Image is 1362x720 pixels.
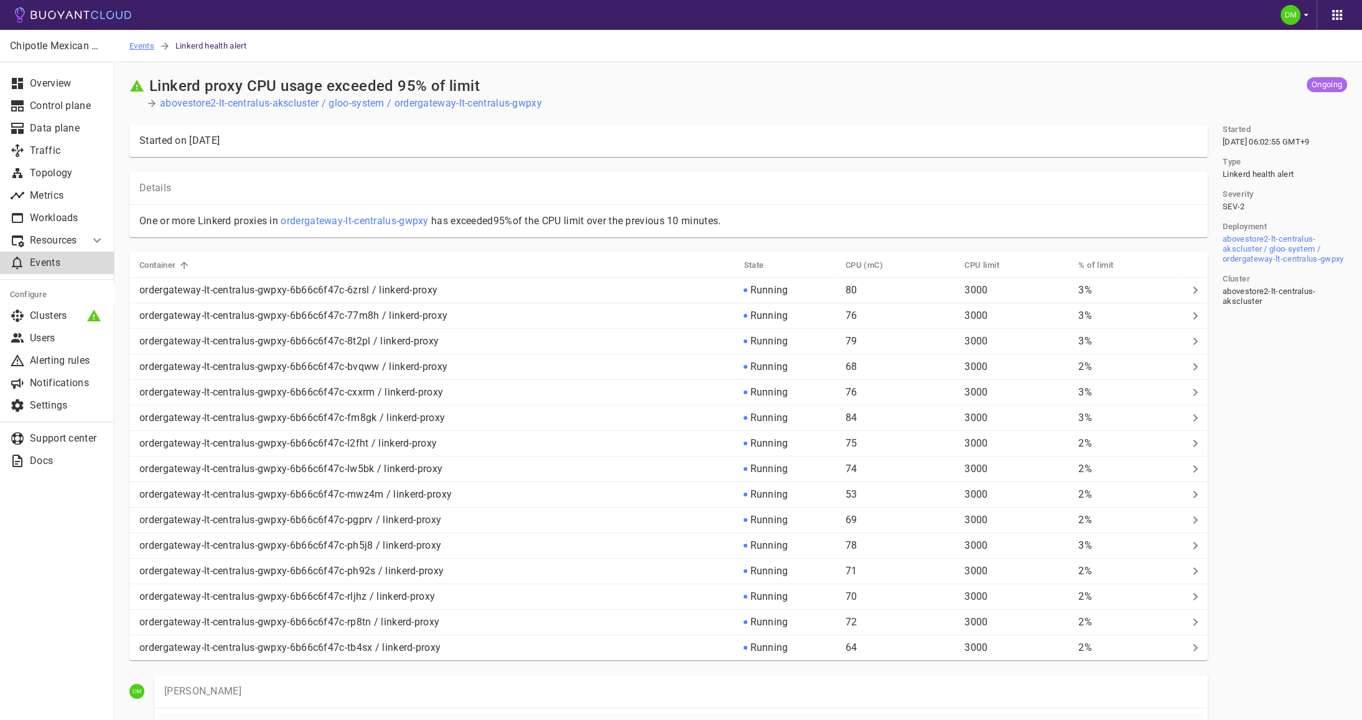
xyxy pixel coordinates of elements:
p: ordergateway-lt-centralus-gwpxy-6b66c6f47c-ph92s / linkerd-proxy [139,565,734,577]
p: Running [750,437,788,450]
p: Notifications [30,377,105,389]
p: ordergateway-lt-centralus-gwpxy-6b66c6f47c-tb4sx / linkerd-proxy [139,642,734,654]
p: Traffic [30,144,105,157]
span: Linkerd health alert [1223,169,1294,179]
p: Data plane [30,122,105,135]
p: 3000 [964,590,1068,603]
p: 3000 [964,565,1068,577]
p: 79 [846,335,955,348]
p: Running [750,284,788,296]
p: ordergateway-lt-centralus-gwpxy-6b66c6f47c-bvqww / linkerd-proxy [139,361,734,373]
img: Deon Mason [1280,5,1300,25]
p: Alerting rules [30,354,105,367]
p: Workloads [30,212,105,224]
p: Topology [30,167,105,179]
h5: CPU limit [964,260,999,270]
relative-time: on [DATE] [175,135,220,146]
p: 3000 [964,412,1068,424]
span: [DATE] 06:02:55 GMT+9 [1223,137,1309,147]
p: 3000 [964,642,1068,654]
h5: Container [139,260,176,270]
p: Running [750,310,788,322]
p: 3% [1078,539,1183,552]
p: Settings [30,399,105,412]
p: 72 [846,616,955,628]
h5: Cluster [1223,274,1250,284]
p: 2% [1078,437,1183,450]
span: CPU limit [964,260,1015,271]
p: 71 [846,565,955,577]
h2: Linkerd proxy CPU usage exceeded 95% of limit [149,77,480,95]
p: Running [750,488,788,501]
p: [PERSON_NAME] [164,685,1198,698]
p: 3000 [964,284,1068,296]
p: 3% [1078,284,1183,296]
span: Ongoing [1307,80,1347,90]
p: 3000 [964,310,1068,322]
p: ordergateway-lt-centralus-gwpxy-6b66c6f47c-l2fht / linkerd-proxy [139,437,734,450]
p: 3000 [964,386,1068,399]
p: 3000 [964,616,1068,628]
p: Docs [30,455,105,467]
p: Chipotle Mexican Grill [10,40,104,52]
p: 3% [1078,335,1183,348]
p: ordergateway-lt-centralus-gwpxy-6b66c6f47c-fm8gk / linkerd-proxy [139,412,734,424]
p: 68 [846,361,955,373]
span: SEV-2 [1223,202,1245,212]
p: Running [750,642,788,654]
p: ordergateway-lt-centralus-gwpxy-6b66c6f47c-rljhz / linkerd-proxy [139,590,734,603]
p: ordergateway-lt-centralus-gwpxy-6b66c6f47c-6zrsl / linkerd-proxy [139,284,734,296]
p: 76 [846,310,955,322]
p: Clusters [30,310,105,322]
p: 70 [846,590,955,603]
p: 3% [1078,310,1183,322]
p: ordergateway-lt-centralus-gwpxy-6b66c6f47c-pgprv / linkerd-proxy [139,514,734,526]
p: ordergateway-lt-centralus-gwpxy-6b66c6f47c-rp8tn / linkerd-proxy [139,616,734,628]
span: Linkerd health alert [175,30,261,62]
p: Users [30,332,105,344]
p: ordergateway-lt-centralus-gwpxy-6b66c6f47c-mwz4m / linkerd-proxy [139,488,734,501]
h5: Configure [10,290,105,300]
a: abovestore2-lt-centralus-akscluster / gloo-system / ordergateway-lt-centralus-gwpxy [160,97,542,110]
p: Running [750,361,788,373]
p: ordergateway-lt-centralus-gwpxy-6b66c6f47c-77m8h / linkerd-proxy [139,310,734,322]
p: 3% [1078,386,1183,399]
p: One or more Linkerd proxies in has exceeded 95% of the CPU limit over the previous 10 minutes. [139,215,1198,227]
p: 2% [1078,565,1183,577]
span: CPU (mC) [846,260,899,271]
p: Metrics [30,189,105,202]
p: 74 [846,463,955,475]
span: abovestore2-lt-centralus-akscluster [1223,287,1345,306]
p: Running [750,386,788,399]
h5: Severity [1223,189,1253,199]
h5: Type [1223,157,1241,167]
p: ordergateway-lt-centralus-gwpxy-6b66c6f47c-cxxrm / linkerd-proxy [139,386,734,399]
p: 84 [846,412,955,424]
p: 64 [846,642,955,654]
p: Running [750,412,788,424]
p: 3000 [964,514,1068,526]
p: ordergateway-lt-centralus-gwpxy-6b66c6f47c-lw5bk / linkerd-proxy [139,463,734,475]
p: Running [750,565,788,577]
span: Container [139,260,192,271]
a: abovestore2-lt-centralus-akscluster / gloo-system / ordergateway-lt-centralus-gwpxy [1223,234,1343,263]
p: 53 [846,488,955,501]
div: Started [139,135,220,147]
p: Overview [30,77,105,90]
p: 76 [846,386,955,399]
p: Running [750,539,788,552]
p: 3% [1078,412,1183,424]
p: Running [750,514,788,526]
img: dmason@chipotle.com [129,684,144,699]
a: Events [129,30,159,62]
p: Support center [30,432,105,445]
p: 75 [846,437,955,450]
p: ordergateway-lt-centralus-gwpxy-6b66c6f47c-8t2pl / linkerd-proxy [139,335,734,348]
p: 2% [1078,463,1183,475]
p: 69 [846,514,955,526]
p: Running [750,590,788,603]
p: Running [750,463,788,475]
p: 2% [1078,488,1183,501]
